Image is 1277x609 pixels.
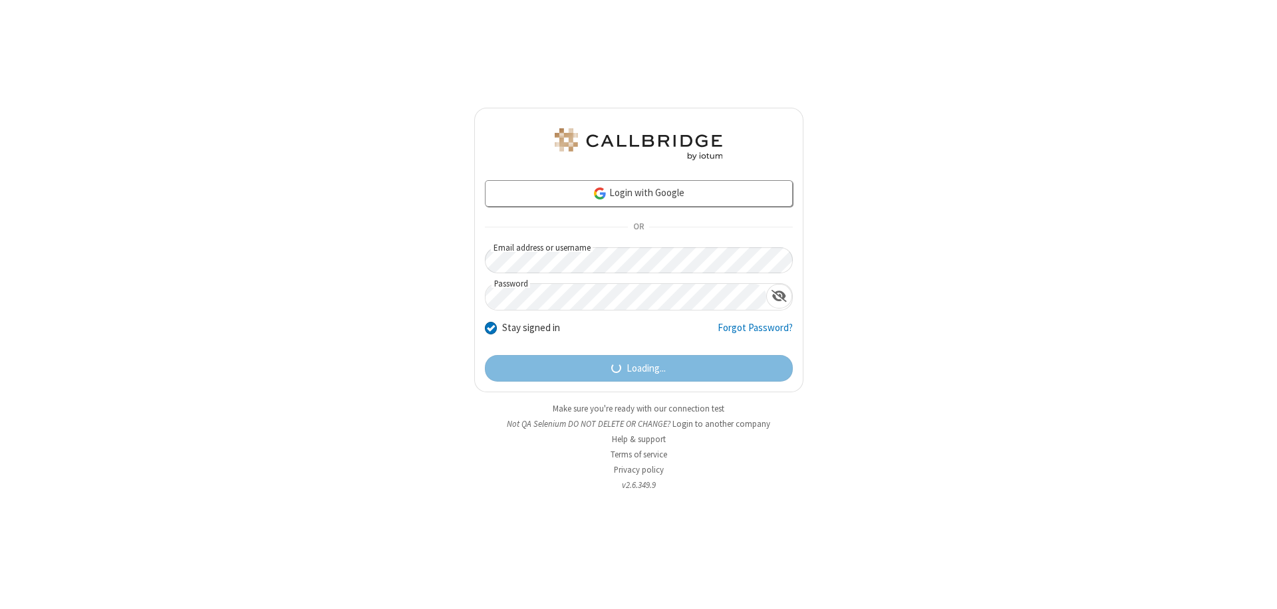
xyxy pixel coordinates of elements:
span: Loading... [627,361,666,376]
li: v2.6.349.9 [474,479,803,491]
label: Stay signed in [502,320,560,336]
a: Make sure you're ready with our connection test [553,403,724,414]
button: Loading... [485,355,793,382]
span: OR [628,218,649,237]
a: Terms of service [611,449,667,460]
a: Login with Google [485,180,793,207]
img: google-icon.png [593,186,607,201]
a: Forgot Password? [718,320,793,346]
a: Help & support [612,433,666,445]
img: QA Selenium DO NOT DELETE OR CHANGE [552,128,725,160]
button: Login to another company [672,418,770,430]
div: Show password [766,284,792,308]
input: Password [486,284,766,310]
input: Email address or username [485,247,793,273]
a: Privacy policy [614,464,664,475]
li: Not QA Selenium DO NOT DELETE OR CHANGE? [474,418,803,430]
